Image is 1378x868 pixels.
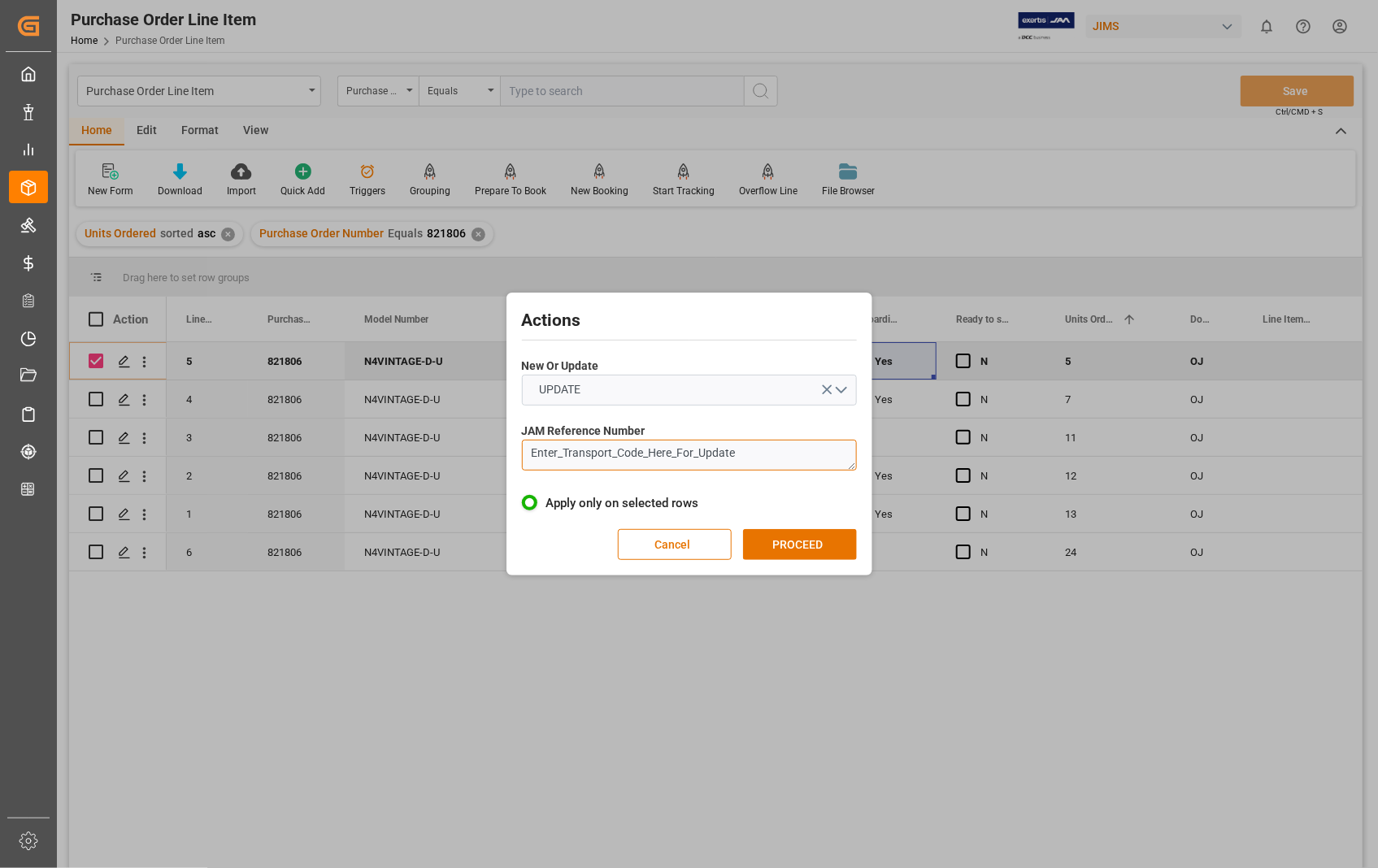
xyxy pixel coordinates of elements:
span: JAM Reference Number [522,423,646,440]
button: Cancel [618,529,732,560]
span: UPDATE [531,381,589,398]
h2: Actions [522,308,857,334]
button: open menu [522,375,857,406]
span: New Or Update [522,358,599,375]
button: PROCEED [743,529,857,560]
label: Apply only on selected rows [522,493,857,513]
textarea: Enter_Transport_Code_Here_For_Update [522,440,857,471]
